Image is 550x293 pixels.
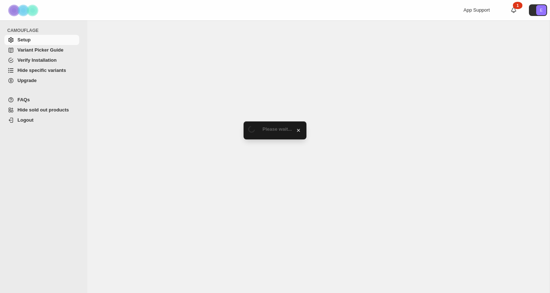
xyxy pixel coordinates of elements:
span: Hide specific variants [17,68,66,73]
a: Verify Installation [4,55,79,65]
span: Avatar with initials E [536,5,546,15]
span: Verify Installation [17,57,57,63]
a: Logout [4,115,79,125]
a: Hide specific variants [4,65,79,76]
span: Please wait... [262,126,292,132]
a: Hide sold out products [4,105,79,115]
span: FAQs [17,97,30,102]
button: Avatar with initials E [529,4,547,16]
span: Variant Picker Guide [17,47,63,53]
a: 1 [510,7,517,14]
img: Camouflage [6,0,42,20]
a: Upgrade [4,76,79,86]
span: CAMOUFLAGE [7,28,82,33]
a: FAQs [4,95,79,105]
span: Upgrade [17,78,37,83]
text: E [540,8,542,12]
a: Variant Picker Guide [4,45,79,55]
span: Setup [17,37,31,42]
span: Logout [17,117,33,123]
span: Hide sold out products [17,107,69,113]
a: Setup [4,35,79,45]
span: App Support [463,7,490,13]
div: 1 [513,2,522,9]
